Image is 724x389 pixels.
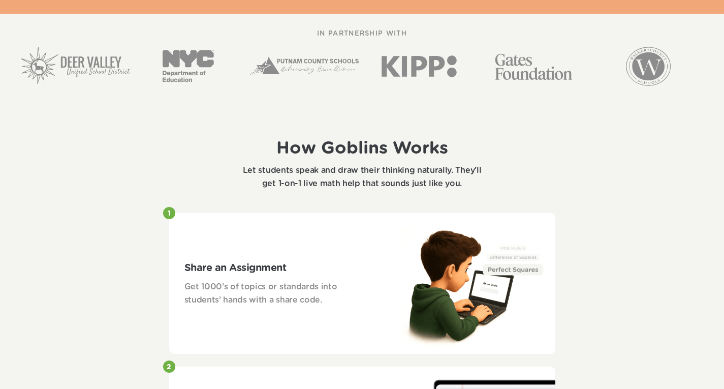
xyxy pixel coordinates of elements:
[235,164,489,190] p: Let students speak and draw their thinking naturally. They’ll get 1-on-1 live math help that soun...
[168,210,171,218] p: 1
[317,29,407,40] p: IN PARTNERSHIP WITH
[167,363,171,372] p: 2
[263,138,461,159] h1: How Goblins Works
[184,281,363,307] p: Get 1000’s of topics or standards into students’ hands with a share code.
[184,260,363,276] h3: Share an Assignment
